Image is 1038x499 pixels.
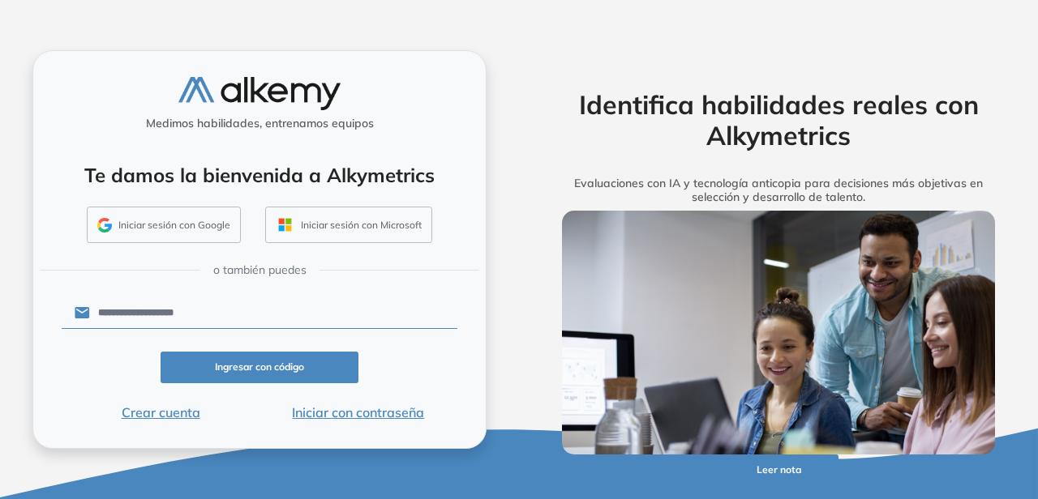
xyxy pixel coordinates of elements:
[538,89,1019,151] h2: Identifica habilidades reales con Alkymetrics
[276,215,294,234] img: OUTLOOK_ICON
[957,421,1038,499] div: Widget de chat
[97,218,112,232] img: GMAIL_ICON
[213,262,307,279] span: o también puedes
[87,207,241,244] button: Iniciar sesión con Google
[538,177,1019,204] h5: Evaluaciones con IA y tecnología anticopia para decisiones más objetivas en selección y desarroll...
[718,454,839,486] button: Leer nota
[178,77,341,110] img: logo-alkemy
[54,164,465,187] h4: Te damos la bienvenida a Alkymetrics
[957,421,1038,499] iframe: Chat Widget
[259,403,457,422] button: Iniciar con contraseña
[265,207,432,244] button: Iniciar sesión con Microsoft
[562,211,996,454] img: img-more-info
[40,117,479,130] h5: Medimos habilidades, entrenamos equipos
[62,403,259,422] button: Crear cuenta
[161,352,358,383] button: Ingresar con código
